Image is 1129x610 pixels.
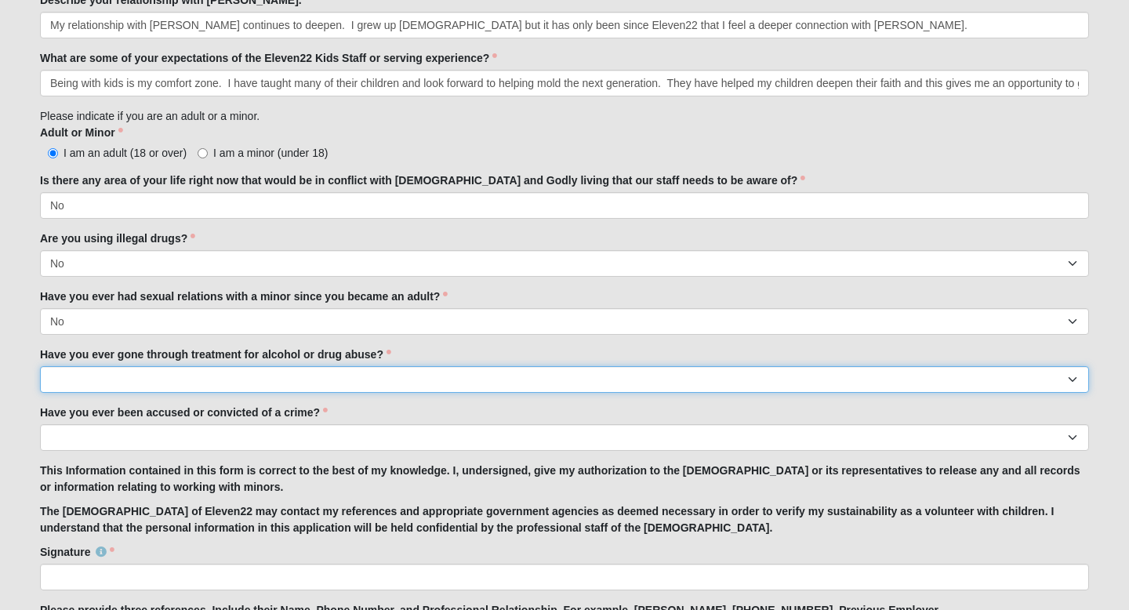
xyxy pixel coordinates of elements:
[213,147,328,159] span: I am a minor (under 18)
[40,125,123,140] label: Adult or Minor
[40,347,391,362] label: Have you ever gone through treatment for alcohol or drug abuse?
[40,505,1054,534] strong: The [DEMOGRAPHIC_DATA] of Eleven22 may contact my references and appropriate government agencies ...
[198,148,208,158] input: I am a minor (under 18)
[40,50,497,66] label: What are some of your expectations of the Eleven22 Kids Staff or serving experience?
[48,148,58,158] input: I am an adult (18 or over)
[40,405,328,420] label: Have you ever been accused or convicted of a crime?
[40,231,195,246] label: Are you using illegal drugs?
[40,464,1080,493] strong: This Information contained in this form is correct to the best of my knowledge. I, undersigned, g...
[40,544,114,560] label: Signature
[40,289,448,304] label: Have you ever had sexual relations with a minor since you became an adult?
[40,172,805,188] label: Is there any area of your life right now that would be in conflict with [DEMOGRAPHIC_DATA] and Go...
[64,147,187,159] span: I am an adult (18 or over)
